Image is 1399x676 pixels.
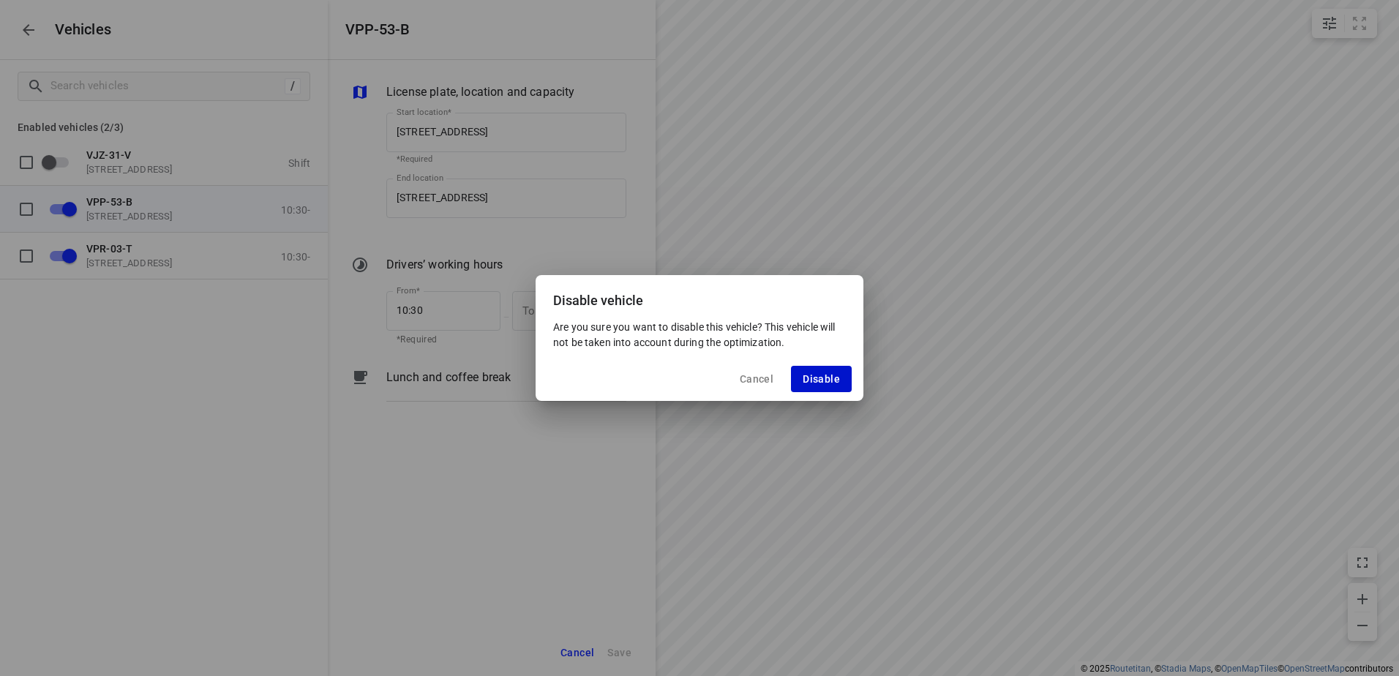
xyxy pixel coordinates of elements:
[803,373,840,385] span: Disable
[791,366,852,392] button: Disable
[728,366,785,392] button: Cancel
[536,275,863,320] div: Disable vehicle
[740,373,773,385] span: Cancel
[553,320,846,349] p: Are you sure you want to disable this vehicle? This vehicle will not be taken into account during...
